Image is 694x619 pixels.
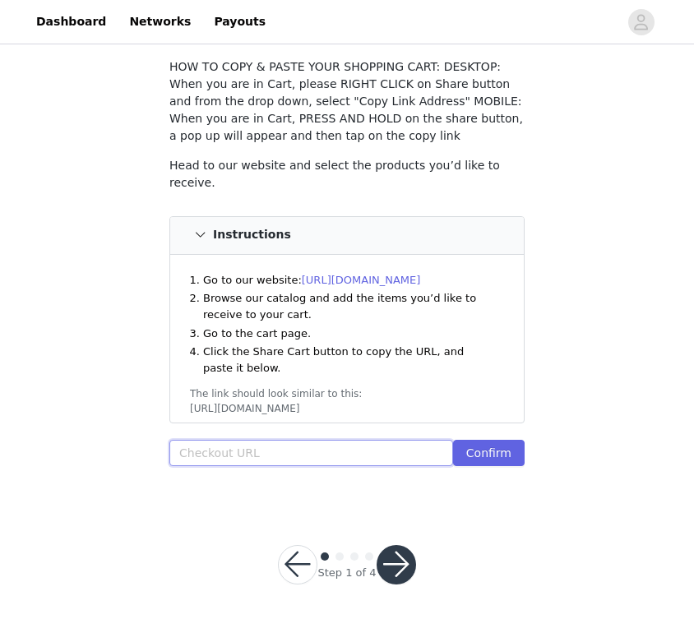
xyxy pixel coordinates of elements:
li: Browse our catalog and add the items you’d like to receive to your cart. [203,290,496,322]
li: Click the Share Cart button to copy the URL, and paste it below. [203,344,496,376]
div: [URL][DOMAIN_NAME] [190,401,504,416]
li: Go to the cart page. [203,326,496,342]
li: Go to our website: [203,272,496,289]
h4: Instructions [213,229,291,242]
a: Dashboard [26,3,116,40]
p: Head to our website and select the products you’d like to receive. [169,157,525,192]
button: Confirm [453,440,525,466]
a: [URL][DOMAIN_NAME] [302,274,421,286]
a: Networks [119,3,201,40]
input: Checkout URL [169,440,453,466]
div: Step 1 of 4 [317,565,376,581]
a: Payouts [204,3,275,40]
p: HOW TO COPY & PASTE YOUR SHOPPING CART: DESKTOP: When you are in Cart, please RIGHT CLICK on Shar... [169,58,525,145]
div: The link should look similar to this: [190,386,504,401]
div: avatar [633,9,649,35]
